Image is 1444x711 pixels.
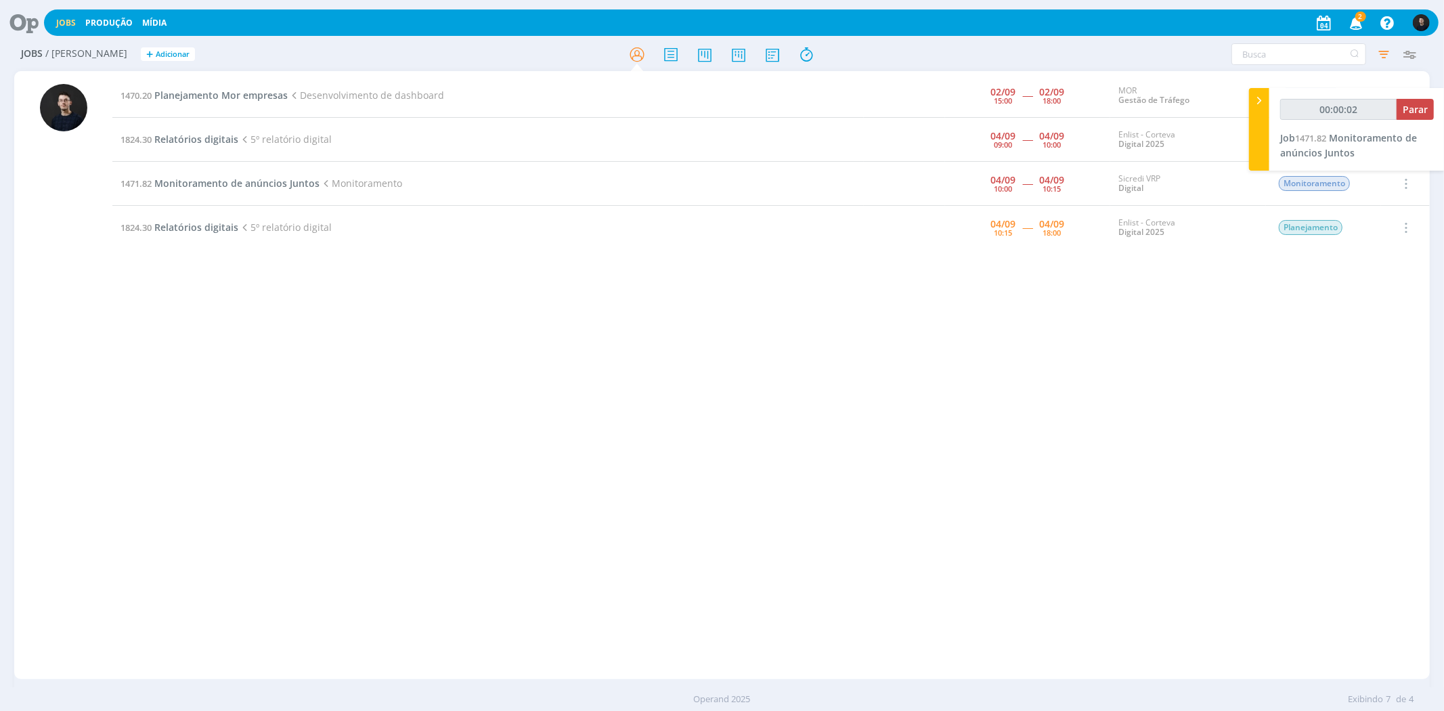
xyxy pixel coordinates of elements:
[40,84,87,131] img: C
[1403,103,1428,116] span: Parar
[1040,219,1065,229] div: 04/09
[121,221,238,234] a: 1824.30Relatórios digitais
[991,87,1016,97] div: 02/09
[238,133,332,146] span: 5º relatório digital
[1118,174,1258,194] div: Sicredi VRP
[1397,99,1434,120] button: Parar
[1295,132,1326,144] span: 1471.82
[1040,87,1065,97] div: 02/09
[1043,185,1062,192] div: 10:15
[1413,14,1430,31] img: C
[994,229,1013,236] div: 10:15
[1118,182,1143,194] a: Digital
[85,17,133,28] a: Produção
[121,177,152,190] span: 1471.82
[1279,220,1342,235] span: Planejamento
[1023,221,1033,234] span: -----
[52,18,80,28] button: Jobs
[45,48,127,60] span: / [PERSON_NAME]
[1043,97,1062,104] div: 18:00
[1023,89,1033,102] span: -----
[991,131,1016,141] div: 04/09
[1023,177,1033,190] span: -----
[121,177,320,190] a: 1471.82Monitoramento de anúncios Juntos
[1118,130,1258,150] div: Enlist - Corteva
[1118,138,1164,150] a: Digital 2025
[1040,131,1065,141] div: 04/09
[121,221,152,234] span: 1824.30
[1409,693,1414,706] span: 4
[142,17,167,28] a: Mídia
[1231,43,1366,65] input: Busca
[1386,693,1391,706] span: 7
[121,89,152,102] span: 1470.20
[21,48,43,60] span: Jobs
[154,177,320,190] span: Monitoramento de anúncios Juntos
[994,141,1013,148] div: 09:00
[1118,218,1258,238] div: Enlist - Corteva
[1280,131,1417,159] span: Monitoramento de anúncios Juntos
[994,185,1013,192] div: 10:00
[1118,86,1258,106] div: MOR
[320,177,402,190] span: Monitoramento
[1043,229,1062,236] div: 18:00
[56,17,76,28] a: Jobs
[1043,141,1062,148] div: 10:00
[1355,12,1366,22] span: 2
[994,97,1013,104] div: 15:00
[154,89,288,102] span: Planejamento Mor empresas
[81,18,137,28] button: Produção
[1279,176,1350,191] span: Monitoramento
[138,18,171,28] button: Mídia
[238,221,332,234] span: 5º relatório digital
[1023,133,1033,146] span: -----
[1412,11,1430,35] button: C
[1118,226,1164,238] a: Digital 2025
[154,221,238,234] span: Relatórios digitais
[1280,131,1417,159] a: Job1471.82Monitoramento de anúncios Juntos
[121,133,152,146] span: 1824.30
[288,89,444,102] span: Desenvolvimento de dashboard
[156,50,190,59] span: Adicionar
[1396,693,1406,706] span: de
[121,89,288,102] a: 1470.20Planejamento Mor empresas
[991,175,1016,185] div: 04/09
[1118,94,1189,106] a: Gestão de Tráfego
[1348,693,1383,706] span: Exibindo
[121,133,238,146] a: 1824.30Relatórios digitais
[1040,175,1065,185] div: 04/09
[1341,11,1369,35] button: 2
[146,47,153,62] span: +
[141,47,195,62] button: +Adicionar
[154,133,238,146] span: Relatórios digitais
[991,219,1016,229] div: 04/09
